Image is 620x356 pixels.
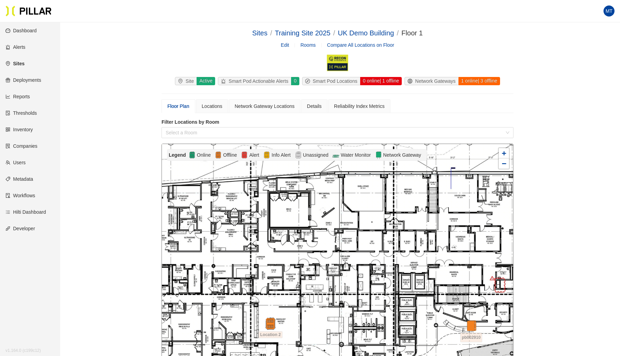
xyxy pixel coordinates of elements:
span: global [408,79,415,84]
a: alertAlerts [5,44,25,50]
span: compass [305,79,313,84]
div: Reliability Index Metrics [334,102,385,110]
img: Unassigned [295,151,302,159]
span: Offline [222,151,238,159]
span: / [270,29,272,37]
a: Edit [281,41,289,49]
a: Compare All Locations on Floor [327,42,394,48]
a: solutionCompanies [5,143,37,149]
img: Online [189,151,196,159]
span: / [333,29,335,37]
span: pb002910 [460,333,483,342]
a: auditWorkflows [5,193,35,198]
div: Network Gateway Locations [235,102,295,110]
span: Online [196,151,212,159]
a: Rooms [300,42,315,48]
img: Alert [241,151,248,159]
img: Network Gateway [375,151,382,159]
div: Details [307,102,322,110]
a: line-chartReports [5,94,30,99]
label: Filter Locations by Room [162,119,513,126]
a: alertSmart Pod Actionable Alerts0 [217,77,300,85]
span: Water Monitor [339,151,372,159]
img: Recon Pillar Construction [326,54,348,71]
div: 0 online | 1 offline [360,77,402,85]
img: Offline [215,151,222,159]
img: Flow-Monitor [332,151,339,159]
a: UK Demo Building [338,29,394,37]
span: Info Alert [270,151,292,159]
a: dashboardDashboard [5,28,37,33]
div: Network Gateways [405,77,458,85]
div: 1 online | 3 offline [458,77,500,85]
span: Floor 1 [401,29,423,37]
img: Alert [263,151,270,159]
span: Unassigned [302,151,330,159]
div: 0 [291,77,299,85]
span: Location 2 [258,331,283,338]
a: environmentSites [5,61,24,66]
div: Site [175,77,197,85]
span: Network Gateway [382,151,422,159]
a: apiDeveloper [5,226,35,231]
a: tagMetadata [5,176,33,182]
img: gateway-offline.d96533cd.svg [465,320,477,333]
div: Smart Pod Locations [302,77,360,85]
div: Locations [202,102,222,110]
img: Pillar Technologies [5,5,52,16]
a: barsHilti Dashboard [5,209,46,215]
span: − [502,159,506,168]
a: Training Site 2025 [275,29,331,37]
div: Active [196,77,215,85]
a: giftDeployments [5,77,41,83]
a: teamUsers [5,160,26,165]
span: / [397,29,399,37]
a: qrcodeInventory [5,127,33,132]
span: MT [606,5,612,16]
a: exceptionThresholds [5,110,37,116]
div: Legend [169,151,189,159]
a: Zoom in [499,148,509,158]
div: Floor Plan [167,102,189,110]
div: Smart Pod Actionable Alerts [218,77,291,85]
img: pod-offline.df94d192.svg [264,318,277,330]
span: Alert [248,151,261,159]
span: + [502,149,506,157]
div: Location 2 [258,318,283,330]
a: Zoom out [499,158,509,169]
div: pb002910 [459,320,483,324]
span: alert [221,79,229,84]
span: environment [178,79,186,84]
a: Sites [252,29,267,37]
